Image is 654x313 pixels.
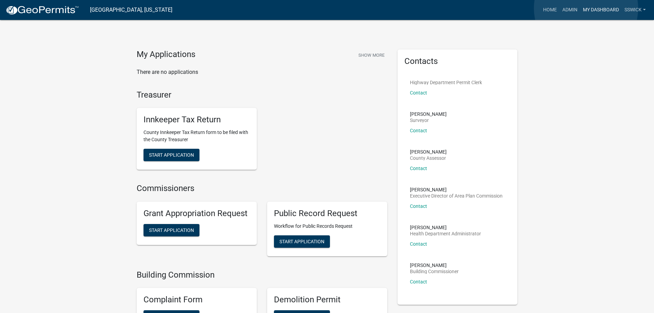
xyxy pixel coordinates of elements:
[149,227,194,233] span: Start Application
[144,209,250,219] h5: Grant Appropriation Request
[622,3,649,16] a: sswick
[356,49,387,61] button: Show More
[410,231,481,236] p: Health Department Administrator
[137,270,387,280] h4: Building Commission
[144,149,199,161] button: Start Application
[137,90,387,100] h4: Treasurer
[410,156,447,160] p: County Assessor
[274,235,330,248] button: Start Application
[410,241,427,247] a: Contact
[279,238,324,244] span: Start Application
[144,129,250,143] p: County Innkeeper Tax Return form to be filed with the County Treasurer
[274,223,380,230] p: Workflow for Public Records Request
[410,80,482,85] p: Highway Department Permit Clerk
[580,3,622,16] a: My Dashboard
[410,279,427,284] a: Contact
[274,209,380,219] h5: Public Record Request
[410,118,447,123] p: Surveyor
[274,295,380,305] h5: Demolition Permit
[410,166,427,171] a: Contact
[149,152,194,158] span: Start Application
[137,183,387,193] h4: Commissioners
[410,203,427,209] a: Contact
[137,49,195,60] h4: My Applications
[144,224,199,236] button: Start Application
[410,193,503,198] p: Executive Director of Area Plan Commission
[410,149,447,154] p: [PERSON_NAME]
[90,4,172,16] a: [GEOGRAPHIC_DATA], [US_STATE]
[410,187,503,192] p: [PERSON_NAME]
[410,90,427,96] a: Contact
[410,112,447,116] p: [PERSON_NAME]
[410,128,427,133] a: Contact
[540,3,560,16] a: Home
[410,225,481,230] p: [PERSON_NAME]
[410,263,459,268] p: [PERSON_NAME]
[144,295,250,305] h5: Complaint Form
[410,269,459,274] p: Building Commissioner
[144,115,250,125] h5: Innkeeper Tax Return
[404,56,511,66] h5: Contacts
[560,3,580,16] a: Admin
[137,68,387,76] p: There are no applications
